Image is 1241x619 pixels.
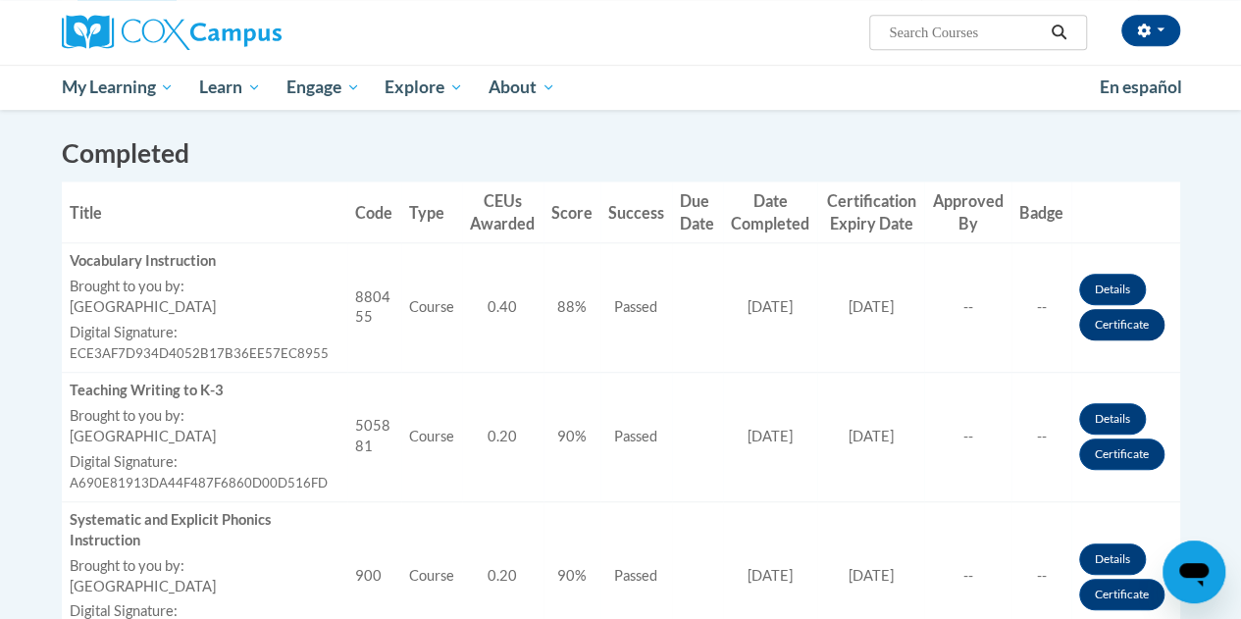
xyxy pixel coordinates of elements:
td: 880455 [347,243,401,373]
img: Cox Campus [62,15,282,50]
a: Certificate [1079,438,1164,470]
label: Brought to you by: [70,556,340,577]
a: Details button [1079,274,1146,305]
span: 90% [557,428,587,444]
h2: Completed [62,135,1180,172]
div: Main menu [47,65,1195,110]
label: Digital Signature: [70,323,340,343]
a: Engage [274,65,373,110]
th: Type [401,181,462,243]
span: [DATE] [849,298,894,315]
span: [DATE] [849,567,894,584]
span: [DATE] [748,428,793,444]
div: 0.20 [470,427,536,447]
th: Title [62,181,348,243]
a: En español [1087,67,1195,108]
span: [GEOGRAPHIC_DATA] [70,428,216,444]
th: Date Completed [723,181,818,243]
span: En español [1100,77,1182,97]
th: Code [347,181,401,243]
td: -- [924,243,1011,373]
button: Search [1044,21,1073,44]
a: Certificate [1079,579,1164,610]
a: Details button [1079,403,1146,435]
span: 88% [557,298,587,315]
span: Engage [286,76,360,99]
a: Cox Campus [62,15,415,50]
div: 0.20 [470,566,536,587]
label: Digital Signature: [70,452,340,473]
a: Learn [186,65,274,110]
a: About [476,65,568,110]
td: Passed [600,372,672,501]
th: Actions [1071,181,1180,243]
input: Search Courses [887,21,1044,44]
span: Explore [385,76,463,99]
td: -- [1011,372,1071,501]
iframe: Button to launch messaging window [1163,541,1225,603]
td: 505881 [347,372,401,501]
th: Certification Expiry Date [817,181,924,243]
td: Course [401,243,462,373]
th: Due Date [672,181,723,243]
span: [DATE] [748,298,793,315]
td: Actions [1071,372,1180,501]
th: CEUs Awarded [462,181,543,243]
span: My Learning [61,76,174,99]
label: Brought to you by: [70,406,340,427]
a: Certificate [1079,309,1164,340]
td: -- [1011,243,1071,373]
button: Account Settings [1121,15,1180,46]
span: A690E81913DA44F487F6860D00D516FD [70,475,328,490]
td: -- [924,372,1011,501]
td: Passed [600,243,672,373]
td: Actions [1071,243,1180,373]
a: Explore [372,65,476,110]
label: Brought to you by: [70,277,340,297]
div: Systematic and Explicit Phonics Instruction [70,510,340,551]
a: My Learning [49,65,187,110]
a: Details button [1079,543,1146,575]
th: Approved By [924,181,1011,243]
span: [GEOGRAPHIC_DATA] [70,578,216,594]
span: 90% [557,567,587,584]
td: Course [401,372,462,501]
span: ECE3AF7D934D4052B17B36EE57EC8955 [70,345,329,361]
span: [GEOGRAPHIC_DATA] [70,298,216,315]
span: Learn [199,76,261,99]
div: 0.40 [470,297,536,318]
span: [DATE] [849,428,894,444]
div: Vocabulary Instruction [70,251,340,272]
th: Badge [1011,181,1071,243]
span: [DATE] [748,567,793,584]
th: Success [600,181,672,243]
span: About [489,76,555,99]
div: Teaching Writing to K-3 [70,381,340,401]
th: Score [543,181,600,243]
